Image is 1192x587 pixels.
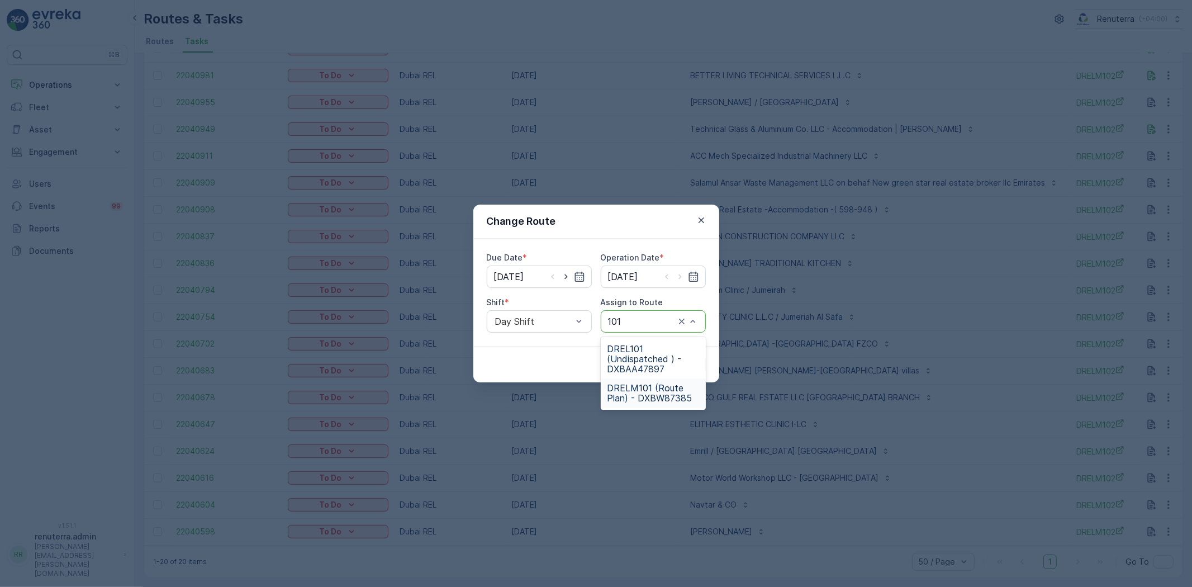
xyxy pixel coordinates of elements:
span: DREL101 (Undispatched ) - DXBAA47897 [607,344,699,374]
label: Shift [487,297,505,307]
p: Change Route [487,214,556,229]
label: Operation Date [601,253,660,262]
input: dd/mm/yyyy [487,266,592,288]
label: Due Date [487,253,523,262]
span: DRELM101 (Route Plan) - DXBW87385 [607,383,699,403]
input: dd/mm/yyyy [601,266,706,288]
label: Assign to Route [601,297,663,307]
